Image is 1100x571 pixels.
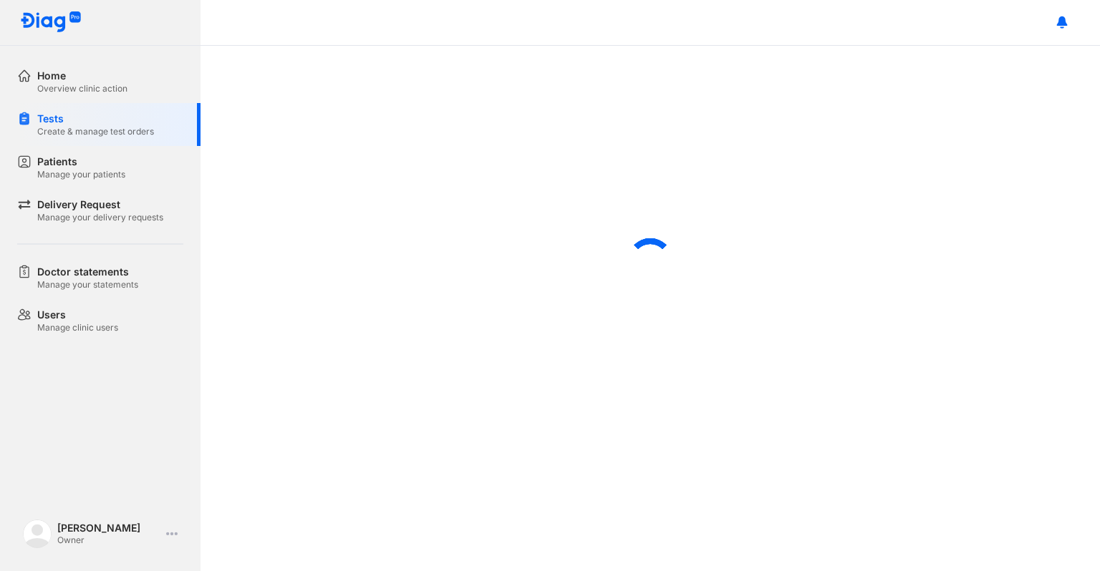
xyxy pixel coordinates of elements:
[37,197,163,212] div: Delivery Request
[37,69,127,83] div: Home
[37,322,118,333] div: Manage clinic users
[37,308,118,322] div: Users
[57,535,160,546] div: Owner
[37,279,138,291] div: Manage your statements
[20,11,82,34] img: logo
[57,522,160,535] div: [PERSON_NAME]
[23,519,52,548] img: logo
[37,126,154,137] div: Create & manage test orders
[37,169,125,180] div: Manage your patients
[37,212,163,223] div: Manage your delivery requests
[37,112,154,126] div: Tests
[37,83,127,94] div: Overview clinic action
[37,265,138,279] div: Doctor statements
[37,155,125,169] div: Patients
